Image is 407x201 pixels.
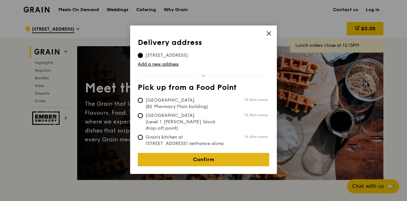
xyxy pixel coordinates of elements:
[138,83,269,95] th: Pick up from a Food Point
[138,113,143,118] input: [GEOGRAPHIC_DATA] (Level 1 [PERSON_NAME] block drop-off point)10.8km away
[244,112,268,118] span: 10.8km away
[138,153,269,166] a: Confirm
[138,98,143,103] input: [GEOGRAPHIC_DATA] (B2 Pharmacy Main building)10.8km away
[244,97,268,102] span: 10.8km away
[138,53,143,58] input: [STREET_ADDRESS]
[138,52,196,59] span: [STREET_ADDRESS]
[138,134,233,160] span: Grain's kitchen at [STREET_ADDRESS] (entrance along [PERSON_NAME][GEOGRAPHIC_DATA])
[138,135,143,140] input: Grain's kitchen at [STREET_ADDRESS] (entrance along [PERSON_NAME][GEOGRAPHIC_DATA])14.6km away
[244,134,268,139] span: 14.6km away
[138,112,233,132] span: [GEOGRAPHIC_DATA] (Level 1 [PERSON_NAME] block drop-off point)
[138,97,233,110] span: [GEOGRAPHIC_DATA] (B2 Pharmacy Main building)
[138,38,269,50] th: Delivery address
[138,61,269,68] a: Add a new address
